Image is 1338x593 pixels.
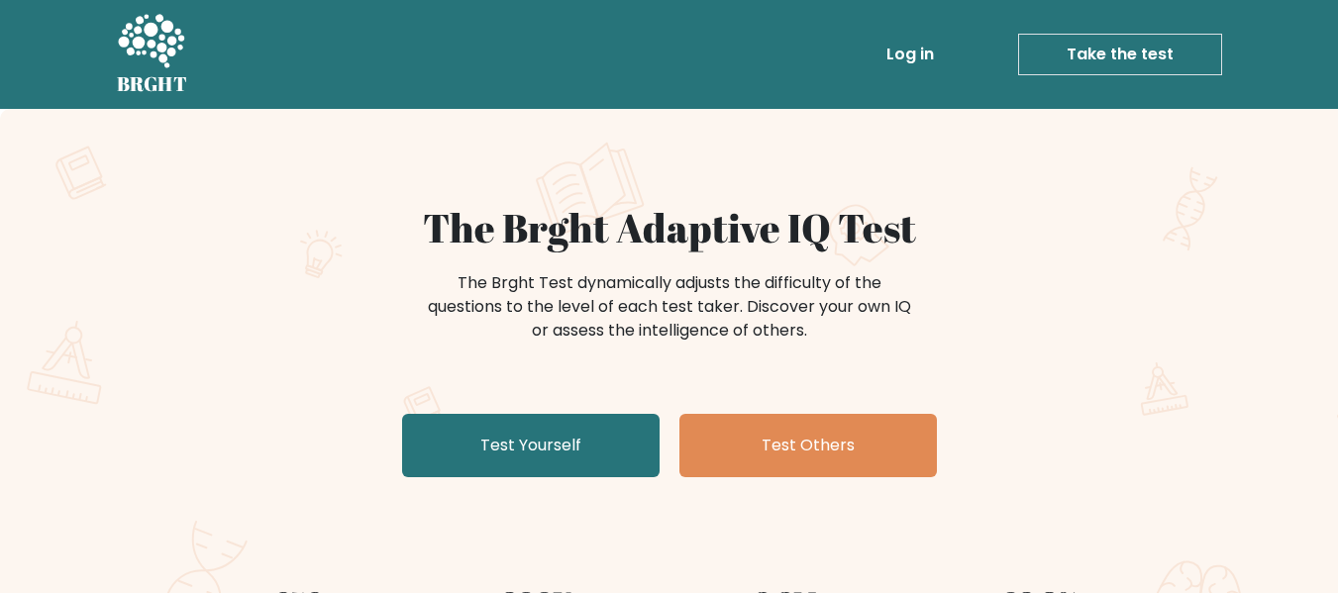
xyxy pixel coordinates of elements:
[679,414,937,477] a: Test Others
[186,204,1153,251] h1: The Brght Adaptive IQ Test
[1018,34,1222,75] a: Take the test
[117,72,188,96] h5: BRGHT
[117,8,188,101] a: BRGHT
[422,271,917,343] div: The Brght Test dynamically adjusts the difficulty of the questions to the level of each test take...
[878,35,942,74] a: Log in
[402,414,660,477] a: Test Yourself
